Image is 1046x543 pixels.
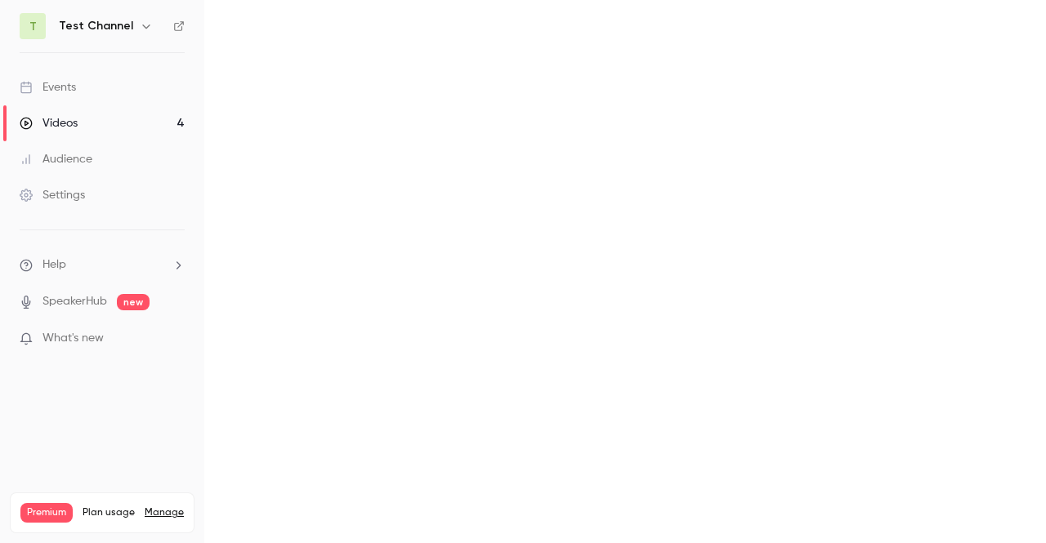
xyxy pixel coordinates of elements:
[117,294,150,310] span: new
[145,506,184,519] a: Manage
[20,115,78,131] div: Videos
[20,79,76,96] div: Events
[42,256,66,274] span: Help
[42,293,107,310] a: SpeakerHub
[20,256,185,274] li: help-dropdown-opener
[83,506,135,519] span: Plan usage
[42,330,104,347] span: What's new
[20,151,92,167] div: Audience
[20,503,73,523] span: Premium
[29,18,37,35] span: T
[20,187,85,203] div: Settings
[59,18,133,34] h6: Test Channel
